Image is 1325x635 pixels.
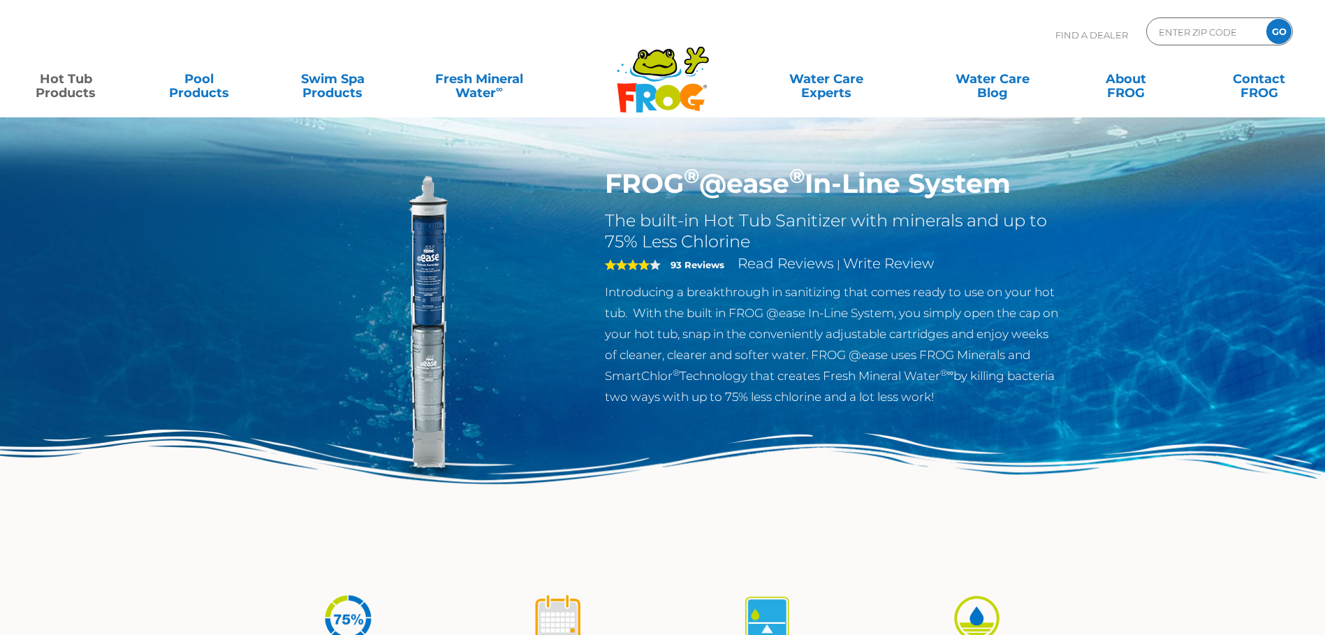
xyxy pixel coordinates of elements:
[1055,17,1128,52] p: Find A Dealer
[1207,65,1311,93] a: ContactFROG
[673,367,680,378] sup: ®
[281,65,385,93] a: Swim SpaProducts
[605,282,1061,407] p: Introducing a breakthrough in sanitizing that comes ready to use on your hot tub. With the built ...
[789,163,805,188] sup: ®
[609,28,717,113] img: Frog Products Logo
[605,259,650,270] span: 4
[940,367,953,378] sup: ®∞
[1074,65,1178,93] a: AboutFROG
[742,65,911,93] a: Water CareExperts
[738,255,834,272] a: Read Reviews
[265,168,585,488] img: inline-system.png
[1266,19,1291,44] input: GO
[496,83,503,94] sup: ∞
[14,65,118,93] a: Hot TubProducts
[671,259,724,270] strong: 93 Reviews
[837,258,840,271] span: |
[605,168,1061,200] h1: FROG @ease In-Line System
[940,65,1044,93] a: Water CareBlog
[684,163,699,188] sup: ®
[414,65,544,93] a: Fresh MineralWater∞
[843,255,934,272] a: Write Review
[147,65,251,93] a: PoolProducts
[605,210,1061,252] h2: The built-in Hot Tub Sanitizer with minerals and up to 75% Less Chlorine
